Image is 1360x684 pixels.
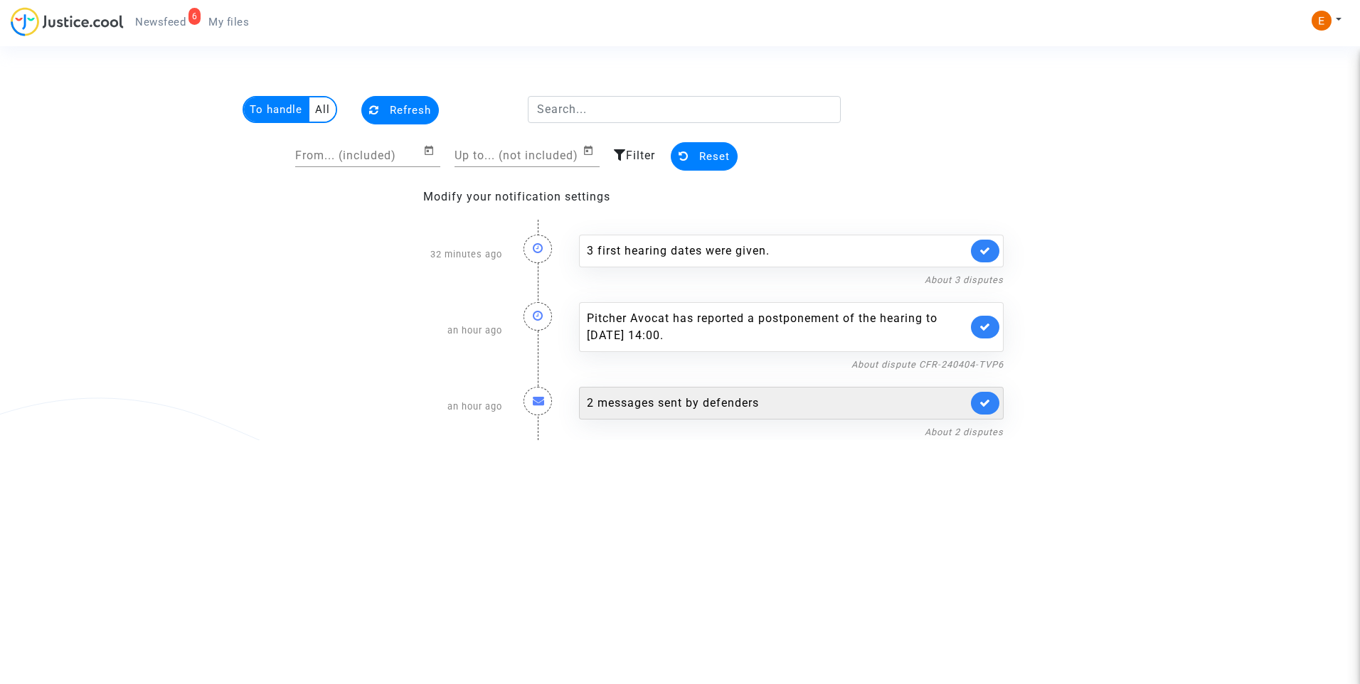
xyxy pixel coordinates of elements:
multi-toggle-item: All [309,97,336,122]
a: About dispute CFR-240404-TVP6 [851,359,1004,370]
span: Filter [626,149,655,162]
span: Newsfeed [135,16,186,28]
span: Refresh [390,104,431,117]
multi-toggle-item: To handle [244,97,309,122]
a: Modify your notification settings [423,190,610,203]
button: Reset [671,142,738,171]
img: ACg8ocIeiFvHKe4dA5oeRFd_CiCnuxWUEc1A2wYhRJE3TTWt=s96-c [1312,11,1332,31]
div: an hour ago [346,288,513,373]
button: Refresh [361,96,439,124]
div: Pitcher Avocat has reported a postponement of the hearing to [DATE] 14:00. [587,310,967,344]
a: About 3 disputes [925,274,1004,285]
a: My files [197,11,260,33]
input: Search... [528,96,841,123]
img: jc-logo.svg [11,7,124,36]
button: Open calendar [583,142,600,159]
a: About 2 disputes [925,427,1004,437]
a: 6Newsfeed [124,11,197,33]
div: 6 [188,8,201,25]
div: 2 messages sent by defenders [587,395,967,412]
div: 32 minutes ago [346,220,513,288]
div: 3 first hearing dates were given. [587,242,967,260]
span: Reset [699,150,730,163]
span: My files [208,16,249,28]
div: an hour ago [346,373,513,440]
button: Open calendar [423,142,440,159]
